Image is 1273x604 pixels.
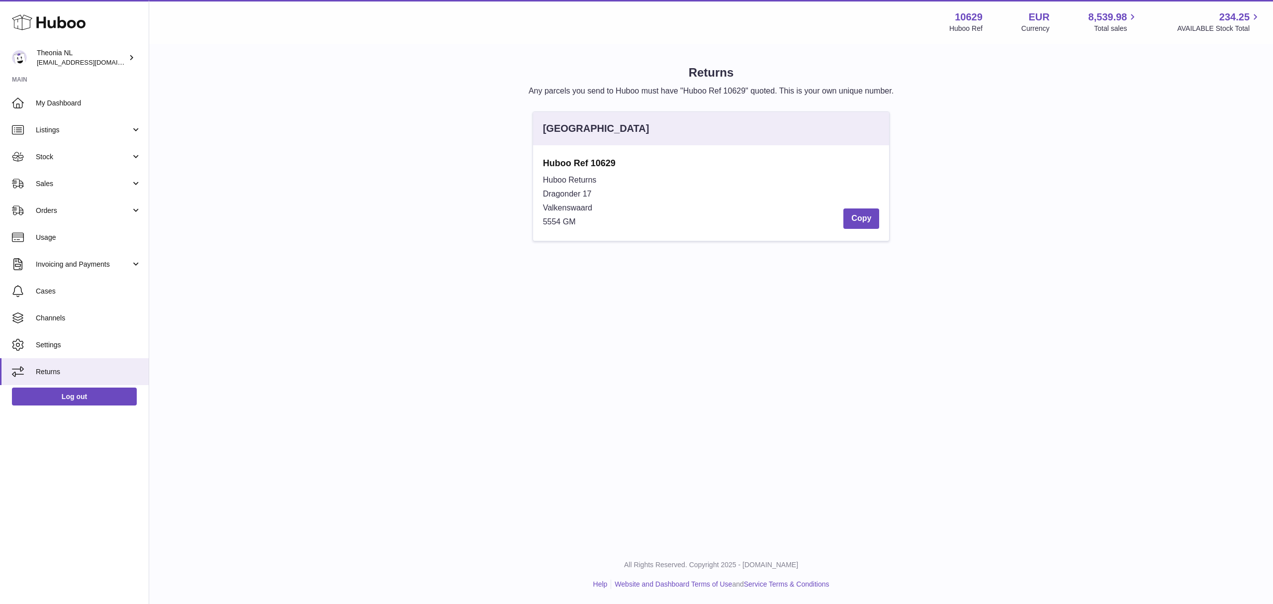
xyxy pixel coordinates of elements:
[1177,10,1261,33] a: 234.25 AVAILABLE Stock Total
[1028,10,1049,24] strong: EUR
[543,217,576,226] span: 5554 GM
[1094,24,1138,33] span: Total sales
[36,287,141,296] span: Cases
[36,152,131,162] span: Stock
[1089,10,1127,24] span: 8,539.98
[593,580,608,588] a: Help
[543,176,597,184] span: Huboo Returns
[843,208,879,229] button: Copy
[1089,10,1139,33] a: 8,539.98 Total sales
[543,157,880,169] strong: Huboo Ref 10629
[157,560,1265,570] p: All Rights Reserved. Copyright 2025 - [DOMAIN_NAME]
[543,190,592,198] span: Dragonder 17
[955,10,983,24] strong: 10629
[36,125,131,135] span: Listings
[949,24,983,33] div: Huboo Ref
[611,580,829,589] li: and
[12,50,27,65] img: info@wholesomegoods.eu
[1219,10,1250,24] span: 234.25
[1021,24,1050,33] div: Currency
[12,388,137,405] a: Log out
[36,340,141,350] span: Settings
[37,48,126,67] div: Theonia NL
[165,65,1257,81] h1: Returns
[36,99,141,108] span: My Dashboard
[36,260,131,269] span: Invoicing and Payments
[36,233,141,242] span: Usage
[543,122,649,135] div: [GEOGRAPHIC_DATA]
[36,179,131,189] span: Sales
[744,580,829,588] a: Service Terms & Conditions
[36,367,141,377] span: Returns
[1177,24,1261,33] span: AVAILABLE Stock Total
[615,580,732,588] a: Website and Dashboard Terms of Use
[36,206,131,215] span: Orders
[165,86,1257,97] p: Any parcels you send to Huboo must have "Huboo Ref 10629" quoted. This is your own unique number.
[36,313,141,323] span: Channels
[37,58,146,66] span: [EMAIL_ADDRESS][DOMAIN_NAME]
[543,203,592,212] span: Valkenswaard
